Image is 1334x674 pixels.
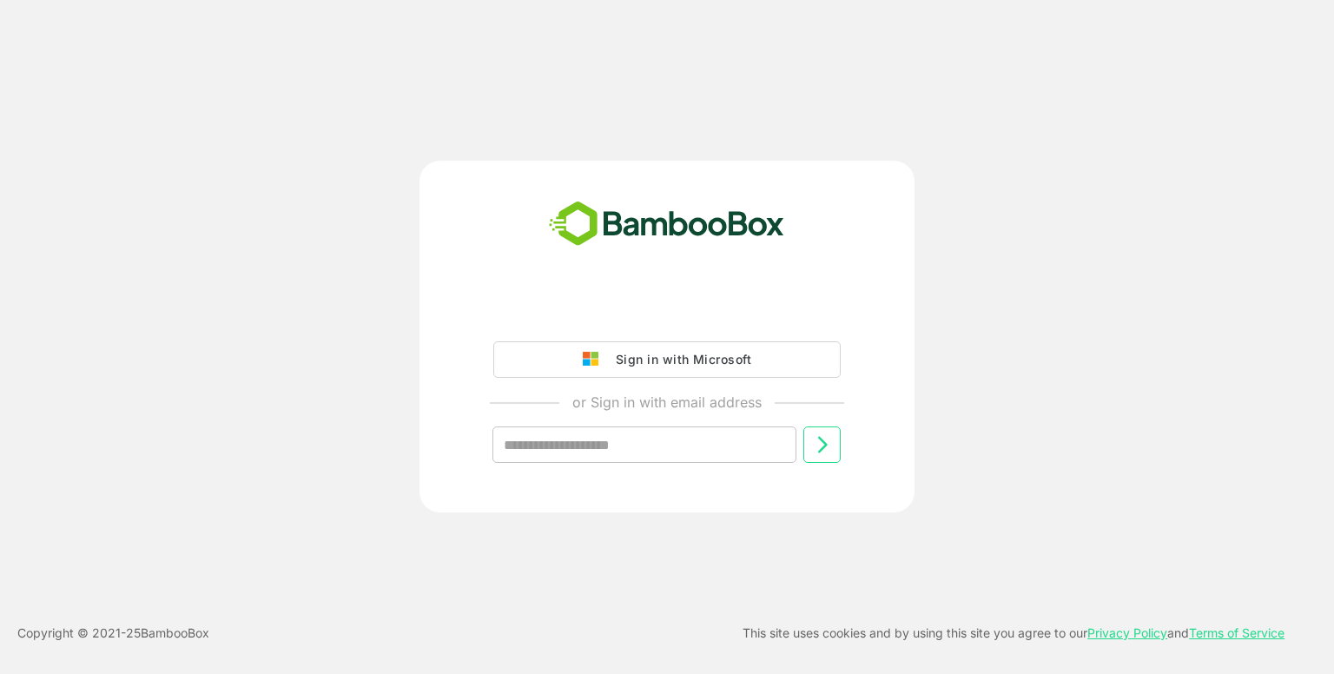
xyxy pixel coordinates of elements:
[583,352,607,367] img: google
[607,348,751,371] div: Sign in with Microsoft
[493,341,841,378] button: Sign in with Microsoft
[1189,625,1284,640] a: Terms of Service
[539,195,794,253] img: bamboobox
[743,623,1284,644] p: This site uses cookies and by using this site you agree to our and
[572,392,762,413] p: or Sign in with email address
[17,623,209,644] p: Copyright © 2021- 25 BambooBox
[485,293,849,331] iframe: Sign in with Google Button
[1087,625,1167,640] a: Privacy Policy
